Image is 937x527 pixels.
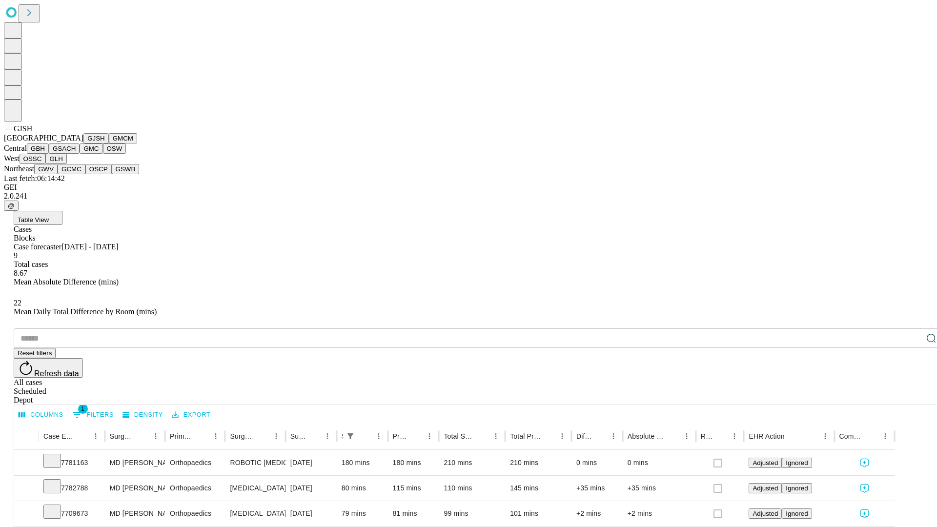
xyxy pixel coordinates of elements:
[58,164,85,174] button: GCMC
[628,501,691,526] div: +2 mins
[393,501,434,526] div: 81 mins
[409,429,423,443] button: Sort
[749,508,782,519] button: Adjusted
[85,164,112,174] button: OSCP
[14,251,18,260] span: 9
[110,501,160,526] div: MD [PERSON_NAME] [PERSON_NAME] Md
[14,307,157,316] span: Mean Daily Total Difference by Room (mins)
[14,124,32,133] span: GJSH
[839,432,864,440] div: Comments
[542,429,555,443] button: Sort
[701,432,713,440] div: Resolved in EHR
[34,369,79,378] span: Refresh data
[290,432,306,440] div: Surgery Date
[61,243,118,251] span: [DATE] - [DATE]
[89,429,102,443] button: Menu
[34,164,58,174] button: GWV
[170,501,220,526] div: Orthopaedics
[782,458,812,468] button: Ignored
[475,429,489,443] button: Sort
[576,450,618,475] div: 0 mins
[393,432,408,440] div: Predicted In Room Duration
[576,501,618,526] div: +2 mins
[20,154,46,164] button: OSSC
[78,404,88,414] span: 1
[666,429,680,443] button: Sort
[444,501,500,526] div: 99 mins
[865,429,878,443] button: Sort
[14,243,61,251] span: Case forecaster
[43,501,100,526] div: 7709673
[230,476,280,501] div: [MEDICAL_DATA] [MEDICAL_DATA]
[230,432,254,440] div: Surgery Name
[103,143,126,154] button: OSW
[342,476,383,501] div: 80 mins
[344,429,357,443] button: Show filters
[14,278,119,286] span: Mean Absolute Difference (mins)
[43,450,100,475] div: 7781163
[169,407,213,423] button: Export
[372,429,386,443] button: Menu
[393,450,434,475] div: 180 mins
[230,450,280,475] div: ROBOTIC [MEDICAL_DATA] KNEE TOTAL
[195,429,209,443] button: Sort
[14,358,83,378] button: Refresh data
[576,476,618,501] div: +35 mins
[80,143,102,154] button: GMC
[290,476,332,501] div: [DATE]
[4,144,27,152] span: Central
[109,133,137,143] button: GMCM
[75,429,89,443] button: Sort
[18,349,52,357] span: Reset filters
[749,432,784,440] div: EHR Action
[4,164,34,173] span: Northeast
[423,429,436,443] button: Menu
[628,432,665,440] div: Absolute Difference
[321,429,334,443] button: Menu
[4,201,19,211] button: @
[510,476,567,501] div: 145 mins
[628,476,691,501] div: +35 mins
[342,432,343,440] div: Scheduled In Room Duration
[43,432,74,440] div: Case Epic Id
[714,429,728,443] button: Sort
[782,483,812,493] button: Ignored
[110,432,134,440] div: Surgeon Name
[170,476,220,501] div: Orthopaedics
[110,476,160,501] div: MD [PERSON_NAME] [PERSON_NAME] Md
[19,455,34,472] button: Expand
[4,174,65,182] span: Last fetch: 06:14:42
[14,260,48,268] span: Total cases
[510,432,541,440] div: Total Predicted Duration
[14,299,21,307] span: 22
[256,429,269,443] button: Sort
[170,450,220,475] div: Orthopaedics
[593,429,607,443] button: Sort
[444,476,500,501] div: 110 mins
[43,476,100,501] div: 7782788
[4,183,933,192] div: GEI
[786,485,808,492] span: Ignored
[576,432,592,440] div: Difference
[149,429,163,443] button: Menu
[110,450,160,475] div: MD [PERSON_NAME] [PERSON_NAME] Md
[70,407,116,423] button: Show filters
[680,429,693,443] button: Menu
[230,501,280,526] div: [MEDICAL_DATA] WITH [MEDICAL_DATA] REPAIR
[444,450,500,475] div: 210 mins
[120,407,165,423] button: Density
[14,348,56,358] button: Reset filters
[786,459,808,466] span: Ignored
[4,134,83,142] span: [GEOGRAPHIC_DATA]
[14,269,27,277] span: 8.67
[818,429,832,443] button: Menu
[290,450,332,475] div: [DATE]
[290,501,332,526] div: [DATE]
[510,501,567,526] div: 101 mins
[19,480,34,497] button: Expand
[170,432,194,440] div: Primary Service
[728,429,741,443] button: Menu
[555,429,569,443] button: Menu
[607,429,620,443] button: Menu
[49,143,80,154] button: GSACH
